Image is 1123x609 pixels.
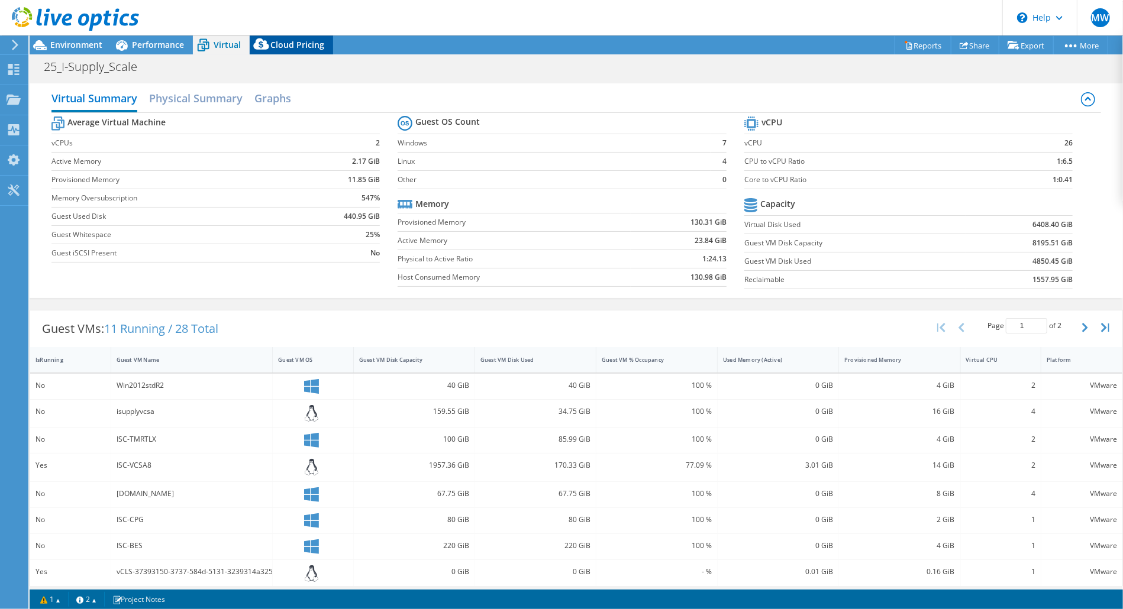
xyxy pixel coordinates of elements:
[36,379,105,392] div: No
[117,565,267,578] div: vCLS-37393150-3737-584d-5131-3239314a3252
[32,592,69,607] a: 1
[966,433,1036,446] div: 2
[359,379,469,392] div: 40 GiB
[30,310,230,347] div: Guest VMs:
[723,433,833,446] div: 0 GiB
[398,174,711,186] label: Other
[117,539,267,552] div: ISC-BES
[359,433,469,446] div: 100 GiB
[1032,237,1073,249] b: 8195.51 GiB
[344,210,380,222] b: 440.95 GiB
[723,459,833,472] div: 3.01 GiB
[966,487,1036,500] div: 4
[36,513,105,526] div: No
[348,174,380,186] b: 11.85 GiB
[359,405,469,418] div: 159.55 GiB
[117,405,267,418] div: isupplyvcsa
[723,565,833,578] div: 0.01 GiB
[1057,156,1073,167] b: 1:6.5
[966,513,1036,526] div: 1
[480,487,590,500] div: 67.75 GiB
[723,539,833,552] div: 0 GiB
[480,539,590,552] div: 220 GiB
[36,539,105,552] div: No
[722,156,727,167] b: 4
[723,356,819,364] div: Used Memory (Active)
[51,137,301,149] label: vCPUs
[844,433,954,446] div: 4 GiB
[602,379,712,392] div: 100 %
[51,247,301,259] label: Guest iSCSI Present
[117,433,267,446] div: ISC-TMRTLX
[744,156,998,167] label: CPU to vCPU Ratio
[359,459,469,472] div: 1957.36 GiB
[744,174,998,186] label: Core to vCPU Ratio
[398,156,711,167] label: Linux
[966,565,1036,578] div: 1
[480,356,576,364] div: Guest VM Disk Used
[1047,433,1117,446] div: VMware
[67,116,166,128] b: Average Virtual Machine
[602,405,712,418] div: 100 %
[1006,318,1047,333] input: jump to page
[214,39,241,50] span: Virtual
[744,237,967,249] label: Guest VM Disk Capacity
[1057,320,1061,331] span: 2
[723,379,833,392] div: 0 GiB
[744,219,967,231] label: Virtual Disk Used
[480,459,590,472] div: 170.33 GiB
[104,320,218,336] span: 11 Running / 28 Total
[988,318,1061,333] span: Page of
[117,356,253,364] div: Guest VM Name
[844,539,954,552] div: 4 GiB
[723,487,833,500] div: 0 GiB
[1047,405,1117,418] div: VMware
[1047,539,1117,552] div: VMware
[68,592,105,607] a: 2
[844,459,954,472] div: 14 GiB
[1091,8,1110,27] span: MW
[132,39,184,50] span: Performance
[723,405,833,418] div: 0 GiB
[844,565,954,578] div: 0.16 GiB
[844,405,954,418] div: 16 GiB
[966,379,1036,392] div: 2
[744,137,998,149] label: vCPU
[36,459,105,472] div: Yes
[51,229,301,241] label: Guest Whitespace
[480,405,590,418] div: 34.75 GiB
[602,539,712,552] div: 100 %
[844,379,954,392] div: 4 GiB
[602,459,712,472] div: 77.09 %
[117,487,267,500] div: [DOMAIN_NAME]
[966,459,1036,472] div: 2
[254,86,291,110] h2: Graphs
[744,255,967,267] label: Guest VM Disk Used
[1047,513,1117,526] div: VMware
[480,379,590,392] div: 40 GiB
[366,229,380,241] b: 25%
[36,487,105,500] div: No
[359,356,455,364] div: Guest VM Disk Capacity
[695,235,727,247] b: 23.84 GiB
[117,513,267,526] div: ISC-CPG
[51,192,301,204] label: Memory Oversubscription
[1047,459,1117,472] div: VMware
[359,487,469,500] div: 67.75 GiB
[415,116,480,128] b: Guest OS Count
[38,60,156,73] h1: 25_I-Supply_Scale
[117,379,267,392] div: Win2012stdR2
[1053,36,1108,54] a: More
[1047,487,1117,500] div: VMware
[1017,12,1028,23] svg: \n
[761,116,782,128] b: vCPU
[602,513,712,526] div: 100 %
[1047,356,1103,364] div: Platform
[999,36,1054,54] a: Export
[702,253,727,265] b: 1:24.13
[1032,274,1073,286] b: 1557.95 GiB
[270,39,324,50] span: Cloud Pricing
[370,247,380,259] b: No
[51,174,301,186] label: Provisioned Memory
[362,192,380,204] b: 547%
